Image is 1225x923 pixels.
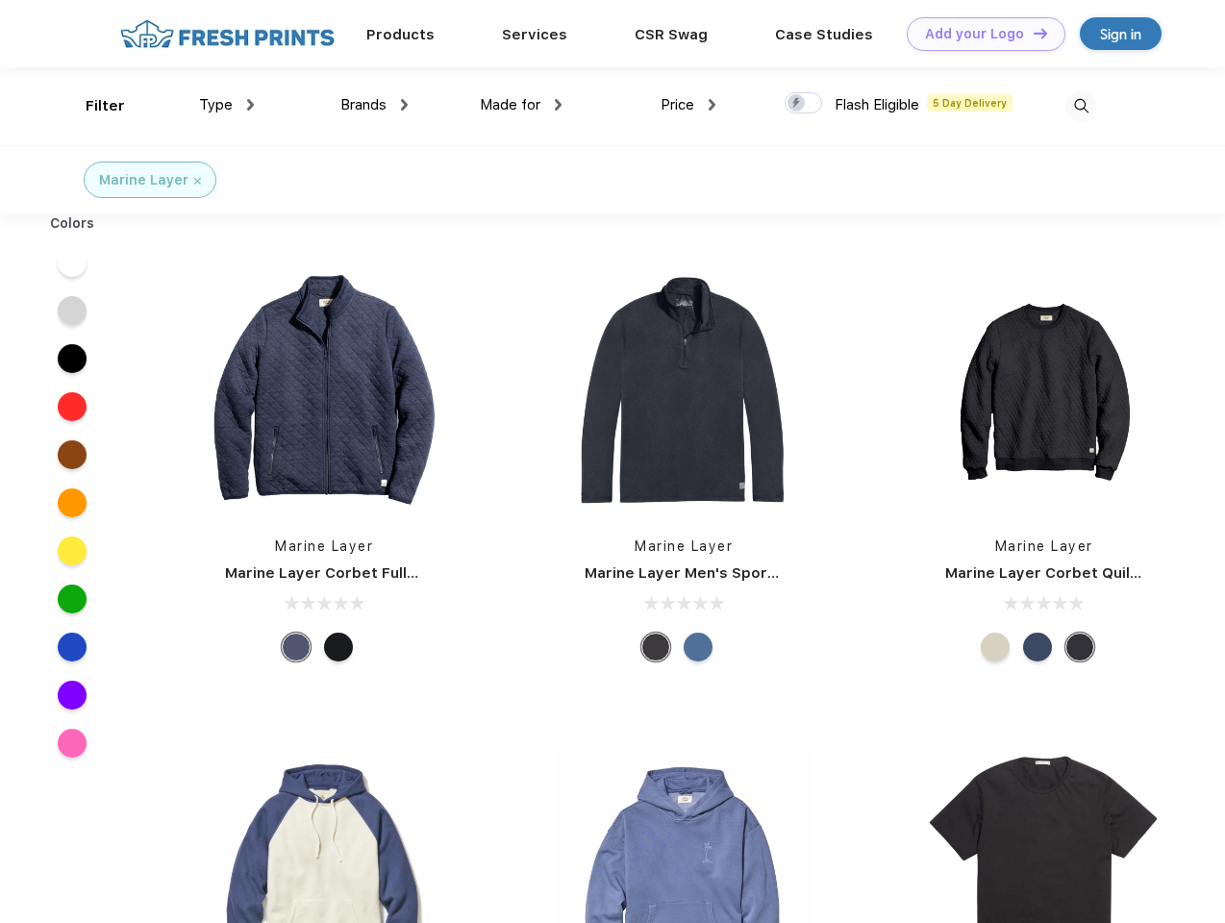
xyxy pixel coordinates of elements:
div: Colors [36,213,110,234]
div: Charcoal [1065,633,1094,661]
div: Filter [86,95,125,117]
span: 5 Day Delivery [927,94,1012,112]
a: Marine Layer Corbet Full-Zip Jacket [225,564,491,582]
span: Price [661,96,694,113]
span: Type [199,96,233,113]
img: func=resize&h=266 [196,262,452,517]
img: func=resize&h=266 [916,262,1172,517]
a: Marine Layer [635,538,733,554]
span: Flash Eligible [835,96,919,113]
a: Sign in [1080,17,1162,50]
div: Add your Logo [925,26,1024,42]
a: Marine Layer Men's Sport Quarter Zip [585,564,863,582]
img: filter_cancel.svg [194,178,201,185]
img: dropdown.png [247,99,254,111]
div: Navy [282,633,311,661]
img: dropdown.png [555,99,562,111]
div: Navy Heather [1023,633,1052,661]
a: CSR Swag [635,26,708,43]
div: Charcoal [641,633,670,661]
img: DT [1034,28,1047,38]
span: Made for [480,96,540,113]
span: Brands [340,96,387,113]
a: Marine Layer [995,538,1093,554]
div: Oat Heather [981,633,1010,661]
img: desktop_search.svg [1065,90,1097,122]
a: Products [366,26,435,43]
img: dropdown.png [709,99,715,111]
div: Black [324,633,353,661]
img: dropdown.png [401,99,408,111]
div: Marine Layer [99,170,188,190]
div: Deep Denim [684,633,712,661]
img: fo%20logo%202.webp [114,17,340,51]
a: Marine Layer [275,538,373,554]
img: func=resize&h=266 [556,262,812,517]
div: Sign in [1100,23,1141,45]
a: Services [502,26,567,43]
